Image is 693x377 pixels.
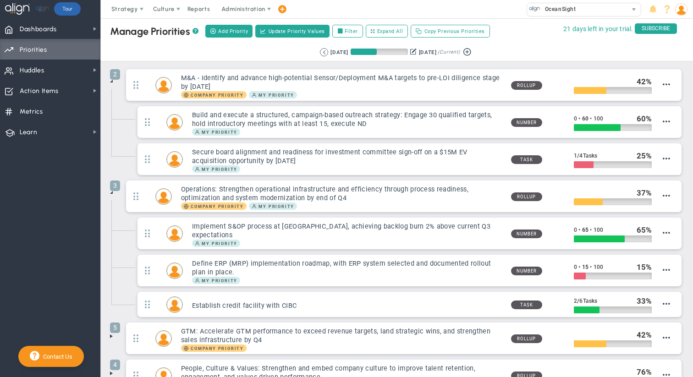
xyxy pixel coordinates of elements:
span: Culture [153,5,175,12]
span: Task [511,155,542,164]
span: 100 [594,227,603,233]
div: [DATE] [419,48,436,56]
span: 60 [582,115,588,122]
span: 33 [637,296,646,306]
div: Craig Churchill [166,262,183,279]
span: My Priority [202,167,237,172]
span: 3 [110,180,120,191]
button: Update Priority Values [255,25,330,38]
span: 15 [582,264,588,270]
img: Matt Burdyny [156,331,171,346]
span: 0 [574,115,577,122]
div: % [637,114,652,124]
img: 204746.Person.photo [675,3,687,16]
h3: Operations: Strengthen operational infrastructure and efficiency through process readiness, optim... [181,185,504,202]
span: 0 [574,264,577,270]
span: 1 4 [574,153,597,159]
span: Administration [221,5,265,12]
div: Craig Churchill [166,114,183,131]
span: Company Priority [181,344,247,352]
span: • [590,227,592,233]
span: Number [511,118,542,127]
span: Metrics [20,102,43,121]
img: Craig Churchill [167,115,182,130]
button: Copy Previous Priorities [411,25,490,38]
span: / [577,152,579,159]
span: Number [511,229,542,238]
span: 5 [110,322,120,333]
span: Add Priority [218,27,248,35]
span: Expand All [377,27,403,35]
div: % [637,76,652,87]
span: 2 6 [574,298,597,304]
span: My Priority [258,204,294,209]
button: Add Priority [205,25,253,38]
div: % [637,225,652,235]
span: Company Priority [181,202,247,210]
img: Craig Churchill [156,77,171,93]
span: My Priority [192,128,240,136]
span: 37 [637,188,646,197]
img: Tyler Van Schoonhoven [167,297,182,312]
span: Number [511,267,542,275]
button: Go to previous period [320,48,328,56]
h3: M&A - Identify and advance high-potential Sensor/Deployment M&A targets to pre-LOI diligence stag... [181,74,504,91]
span: OceanSight [540,3,576,15]
span: Rollup [511,334,542,343]
h3: Build and execute a structured, campaign-based outreach strategy: Engage 30 qualified targets, ho... [192,111,503,128]
div: % [637,296,652,306]
span: 65 [637,225,646,235]
h3: Secure board alignment and readiness for investment committee sign-off on a $15M EV acquisition o... [192,148,503,165]
span: My Priority [192,277,240,284]
span: Task [511,301,542,309]
span: Company Priority [181,91,247,98]
span: 60 [637,114,646,123]
span: My Priority [258,93,294,98]
span: 42 [637,330,646,339]
span: / [577,297,579,304]
span: Update Priority Values [269,27,325,35]
span: 25 [637,151,646,160]
span: (Current) [438,48,460,56]
img: Craig Churchill [167,263,182,279]
span: Strategy [111,5,138,12]
span: 65 [582,227,588,233]
span: Tasks [583,298,598,304]
span: 0 [574,227,577,233]
h3: Establish credit facility with CIBC [192,301,503,310]
span: Rollup [511,81,542,90]
h3: Define ERP (MRP) implementation roadmap, with ERP system selected and documented rollout plan in ... [192,259,503,277]
div: Period Progress: 46% Day 41 of 89 with 48 remaining. [351,49,408,55]
div: % [637,151,652,161]
span: • [578,115,580,122]
span: My Priority [249,202,297,210]
span: Action Items [20,82,59,101]
span: 4 [110,360,120,370]
span: • [590,264,592,270]
span: My Priority [192,240,240,247]
span: Contact Us [39,353,72,360]
span: • [578,227,580,233]
span: • [578,264,580,270]
span: Company Priority [191,346,244,351]
span: My Priority [192,165,240,173]
span: select [627,3,641,16]
span: 100 [594,115,603,122]
div: Craig Churchill [155,77,172,93]
div: Manage Priorities [110,25,198,38]
div: Craig Churchill [155,188,172,205]
span: 42 [637,77,646,86]
span: 21 days left in your trial. [563,23,633,35]
label: Filter [332,25,363,38]
span: SUBSCRIBE [635,23,677,34]
span: Copy Previous Priorities [424,27,485,35]
span: My Priority [249,91,297,98]
div: Craig Churchill [166,151,183,168]
div: Matt Burdyny [155,330,172,347]
button: Expand All [366,25,408,38]
span: Huddles [20,61,44,80]
img: Craig Churchill [167,226,182,241]
span: 76 [637,367,646,377]
div: Tyler Van Schoonhoven [166,296,183,313]
span: Learn [20,123,37,142]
